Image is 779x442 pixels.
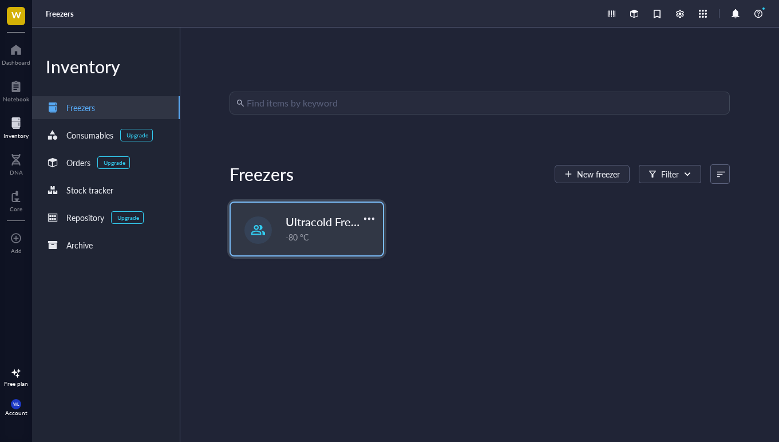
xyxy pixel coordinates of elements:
a: Freezers [46,9,76,19]
div: DNA [10,169,23,176]
button: New freezer [555,165,630,183]
div: Upgrade [126,132,148,139]
div: Free plan [4,380,28,387]
div: Freezers [230,163,294,186]
a: DNA [10,151,23,176]
div: Consumables [66,129,113,141]
div: Add [11,247,22,254]
a: RepositoryUpgrade [32,206,180,229]
div: Stock tracker [66,184,113,196]
a: Dashboard [2,41,30,66]
div: Inventory [3,132,29,139]
a: Core [10,187,22,212]
div: Freezers [66,101,95,114]
div: Inventory [32,55,180,78]
a: Inventory [3,114,29,139]
div: Repository [66,211,104,224]
div: Upgrade [104,159,125,166]
a: Freezers [32,96,180,119]
div: Core [10,206,22,212]
div: Upgrade [117,214,139,221]
div: Notebook [3,96,29,102]
div: Account [5,409,27,416]
span: New freezer [577,169,620,179]
a: Stock tracker [32,179,180,202]
span: WL [13,402,19,407]
a: Archive [32,234,180,256]
div: Archive [66,239,93,251]
span: W [11,7,21,22]
span: Ultracold Freezer Fall 2025 [286,214,423,230]
a: ConsumablesUpgrade [32,124,180,147]
a: Notebook [3,77,29,102]
div: Dashboard [2,59,30,66]
a: OrdersUpgrade [32,151,180,174]
div: -80 °C [286,231,376,243]
div: Orders [66,156,90,169]
div: Filter [661,168,679,180]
